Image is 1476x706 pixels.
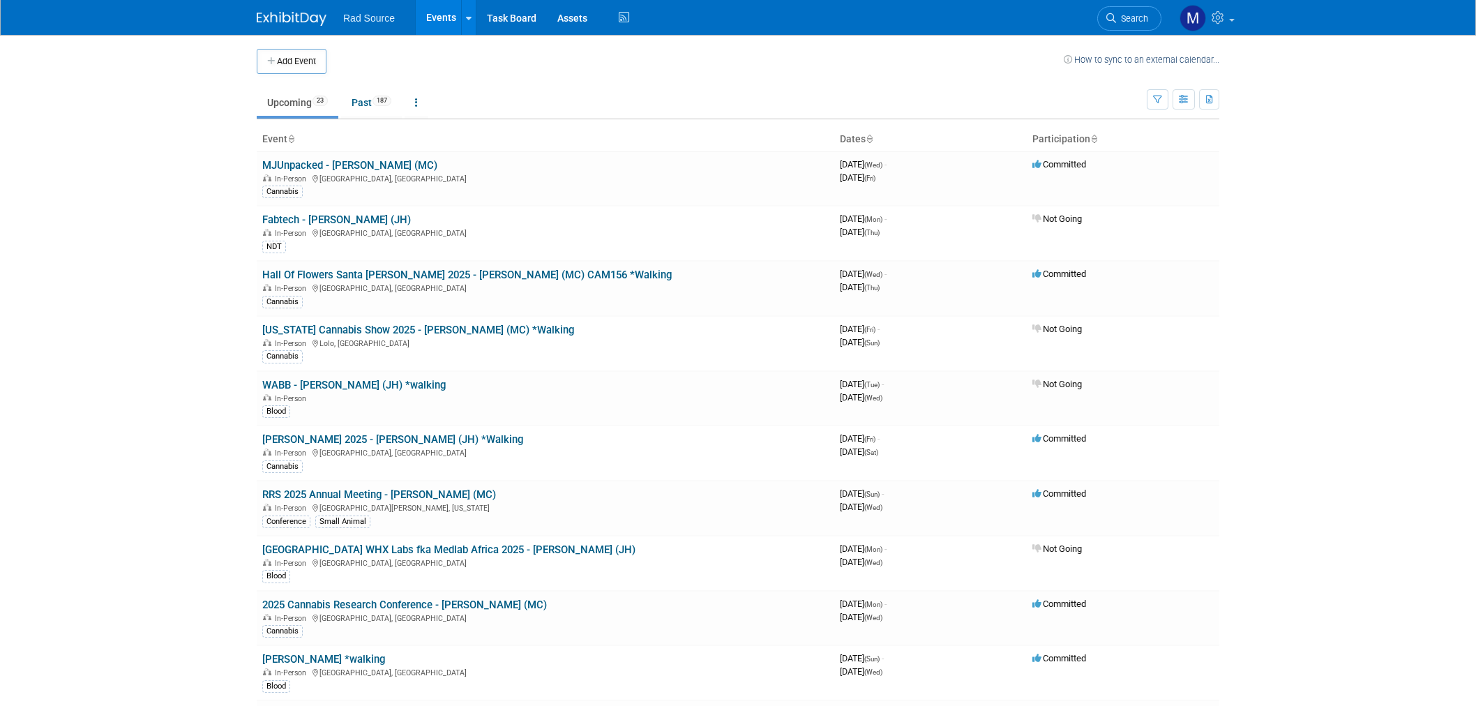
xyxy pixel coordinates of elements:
[840,446,878,457] span: [DATE]
[341,89,402,116] a: Past187
[840,159,887,170] span: [DATE]
[878,433,880,444] span: -
[1027,128,1219,151] th: Participation
[262,446,829,458] div: [GEOGRAPHIC_DATA], [GEOGRAPHIC_DATA]
[840,557,882,567] span: [DATE]
[262,186,303,198] div: Cannabis
[840,337,880,347] span: [DATE]
[864,435,875,443] span: (Fri)
[1097,6,1161,31] a: Search
[263,174,271,181] img: In-Person Event
[262,557,829,568] div: [GEOGRAPHIC_DATA], [GEOGRAPHIC_DATA]
[262,666,829,677] div: [GEOGRAPHIC_DATA], [GEOGRAPHIC_DATA]
[864,449,878,456] span: (Sat)
[864,381,880,389] span: (Tue)
[834,128,1027,151] th: Dates
[262,543,635,556] a: [GEOGRAPHIC_DATA] WHX Labs fka Medlab Africa 2025 - [PERSON_NAME] (JH)
[312,96,328,106] span: 23
[263,559,271,566] img: In-Person Event
[840,269,887,279] span: [DATE]
[864,229,880,236] span: (Thu)
[864,601,882,608] span: (Mon)
[262,296,303,308] div: Cannabis
[882,379,884,389] span: -
[275,339,310,348] span: In-Person
[275,614,310,623] span: In-Person
[262,241,286,253] div: NDT
[275,668,310,677] span: In-Person
[864,546,882,553] span: (Mon)
[262,599,547,611] a: 2025 Cannabis Research Conference - [PERSON_NAME] (MC)
[262,227,829,238] div: [GEOGRAPHIC_DATA], [GEOGRAPHIC_DATA]
[864,559,882,566] span: (Wed)
[343,13,395,24] span: Rad Source
[1032,159,1086,170] span: Committed
[262,488,496,501] a: RRS 2025 Annual Meeting - [PERSON_NAME] (MC)
[275,174,310,183] span: In-Person
[1116,13,1148,24] span: Search
[262,612,829,623] div: [GEOGRAPHIC_DATA], [GEOGRAPHIC_DATA]
[262,653,385,666] a: [PERSON_NAME] *walking
[864,504,882,511] span: (Wed)
[840,282,880,292] span: [DATE]
[864,326,875,333] span: (Fri)
[262,570,290,583] div: Blood
[864,174,875,182] span: (Fri)
[262,680,290,693] div: Blood
[1032,269,1086,279] span: Committed
[840,379,884,389] span: [DATE]
[275,504,310,513] span: In-Person
[275,449,310,458] span: In-Person
[257,49,326,74] button: Add Event
[262,213,411,226] a: Fabtech - [PERSON_NAME] (JH)
[884,213,887,224] span: -
[262,502,829,513] div: [GEOGRAPHIC_DATA][PERSON_NAME], [US_STATE]
[1180,5,1206,31] img: Melissa Conboy
[257,89,338,116] a: Upcoming23
[884,543,887,554] span: -
[275,559,310,568] span: In-Person
[864,271,882,278] span: (Wed)
[864,655,880,663] span: (Sun)
[1090,133,1097,144] a: Sort by Participation Type
[275,394,310,403] span: In-Person
[263,284,271,291] img: In-Person Event
[840,666,882,677] span: [DATE]
[262,625,303,638] div: Cannabis
[275,229,310,238] span: In-Person
[840,653,884,663] span: [DATE]
[262,282,829,293] div: [GEOGRAPHIC_DATA], [GEOGRAPHIC_DATA]
[372,96,391,106] span: 187
[263,668,271,675] img: In-Person Event
[262,405,290,418] div: Blood
[1032,488,1086,499] span: Committed
[263,614,271,621] img: In-Person Event
[262,516,310,528] div: Conference
[257,12,326,26] img: ExhibitDay
[840,612,882,622] span: [DATE]
[263,339,271,346] img: In-Person Event
[262,379,446,391] a: WABB - [PERSON_NAME] (JH) *walking
[1032,543,1082,554] span: Not Going
[263,504,271,511] img: In-Person Event
[262,172,829,183] div: [GEOGRAPHIC_DATA], [GEOGRAPHIC_DATA]
[262,350,303,363] div: Cannabis
[1032,379,1082,389] span: Not Going
[840,172,875,183] span: [DATE]
[1032,653,1086,663] span: Committed
[840,392,882,403] span: [DATE]
[263,394,271,401] img: In-Person Event
[840,543,887,554] span: [DATE]
[1032,599,1086,609] span: Committed
[840,488,884,499] span: [DATE]
[840,213,887,224] span: [DATE]
[882,488,884,499] span: -
[864,668,882,676] span: (Wed)
[275,284,310,293] span: In-Person
[864,284,880,292] span: (Thu)
[1064,54,1219,65] a: How to sync to an external calendar...
[262,433,523,446] a: [PERSON_NAME] 2025 - [PERSON_NAME] (JH) *Walking
[864,339,880,347] span: (Sun)
[884,599,887,609] span: -
[1032,213,1082,224] span: Not Going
